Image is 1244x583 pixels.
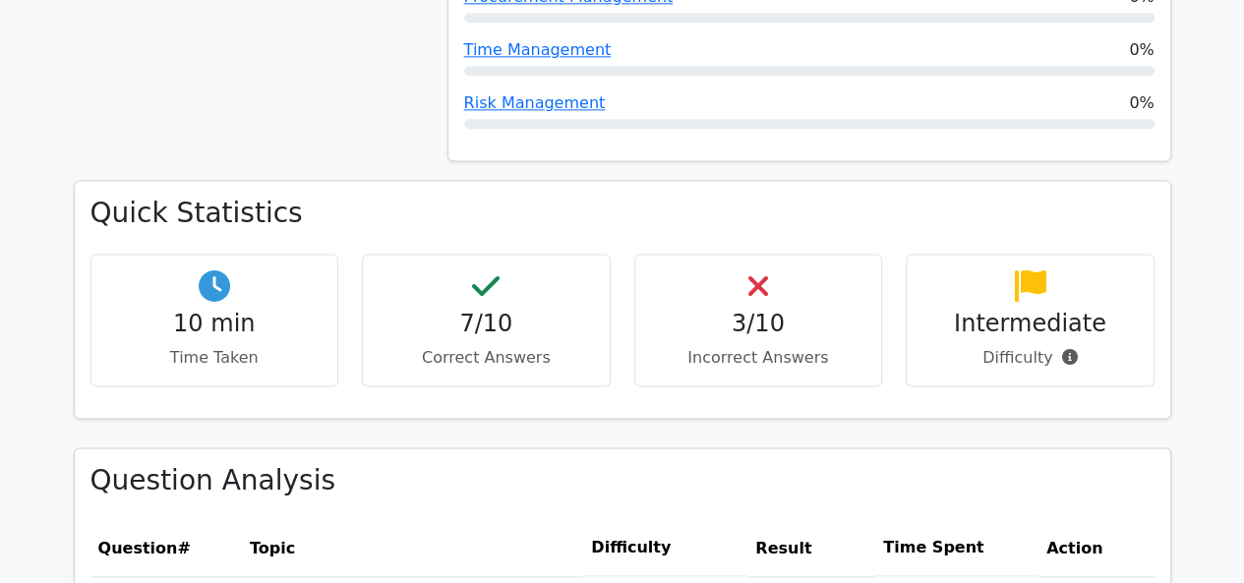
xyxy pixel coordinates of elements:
[90,464,1155,497] h3: Question Analysis
[107,346,323,370] p: Time Taken
[651,346,866,370] p: Incorrect Answers
[242,520,583,576] th: Topic
[1129,38,1154,62] span: 0%
[90,197,1155,230] h3: Quick Statistics
[98,539,178,557] span: Question
[875,520,1038,576] th: Time Spent
[922,346,1138,370] p: Difficulty
[379,346,594,370] p: Correct Answers
[922,310,1138,338] h4: Intermediate
[651,310,866,338] h4: 3/10
[1038,520,1155,576] th: Action
[464,40,612,59] a: Time Management
[464,93,606,112] a: Risk Management
[583,520,747,576] th: Difficulty
[379,310,594,338] h4: 7/10
[747,520,875,576] th: Result
[107,310,323,338] h4: 10 min
[90,520,242,576] th: #
[1129,91,1154,115] span: 0%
